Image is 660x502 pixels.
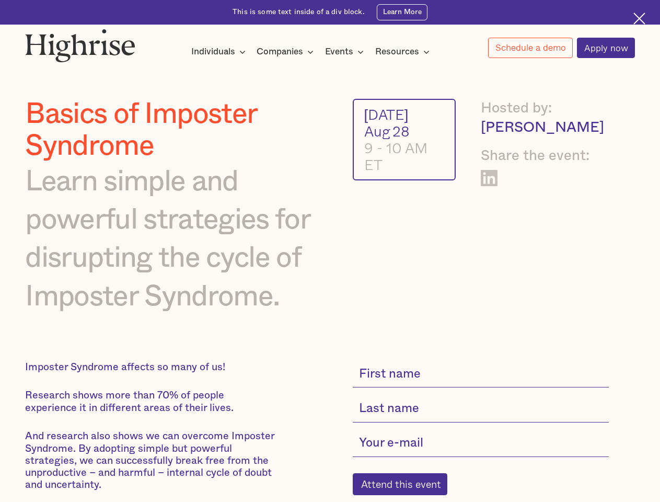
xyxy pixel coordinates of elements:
[25,163,326,316] div: Learn simple and powerful strategies for disrupting the cycle of Imposter Syndrome.
[25,390,279,414] p: Research shows more than 70% of people experience it in different areas of their lives.
[375,45,433,58] div: Resources
[233,7,365,17] div: This is some text inside of a div block.
[481,170,497,187] a: Share on LinkedIn
[353,396,609,423] input: Last name
[353,361,609,495] form: current-single-event-subscribe-form
[353,473,448,495] input: Attend this event
[257,45,317,58] div: Companies
[353,361,609,388] input: First name
[25,430,279,491] p: And research also shows we can overcome Imposter Syndrome. By adopting simple but powerful strate...
[257,45,303,58] div: Companies
[488,38,573,58] a: Schedule a demo
[325,45,353,58] div: Events
[191,45,249,58] div: Individuals
[481,99,609,118] div: Hosted by:
[25,29,135,62] img: Highrise logo
[364,123,390,140] div: Aug
[364,140,445,173] div: 9 - 10 AM ET
[633,13,645,25] img: Cross icon
[25,361,279,373] p: Imposter Syndrome affects so many of us!
[481,118,609,138] div: [PERSON_NAME]
[577,38,635,58] a: Apply now
[325,45,367,58] div: Events
[377,4,427,20] a: Learn More
[25,99,326,162] h1: Basics of Imposter Syndrome
[392,123,410,140] div: 28
[481,146,609,166] div: Share the event:
[364,106,445,123] div: [DATE]
[353,430,609,457] input: Your e-mail
[191,45,235,58] div: Individuals
[375,45,419,58] div: Resources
